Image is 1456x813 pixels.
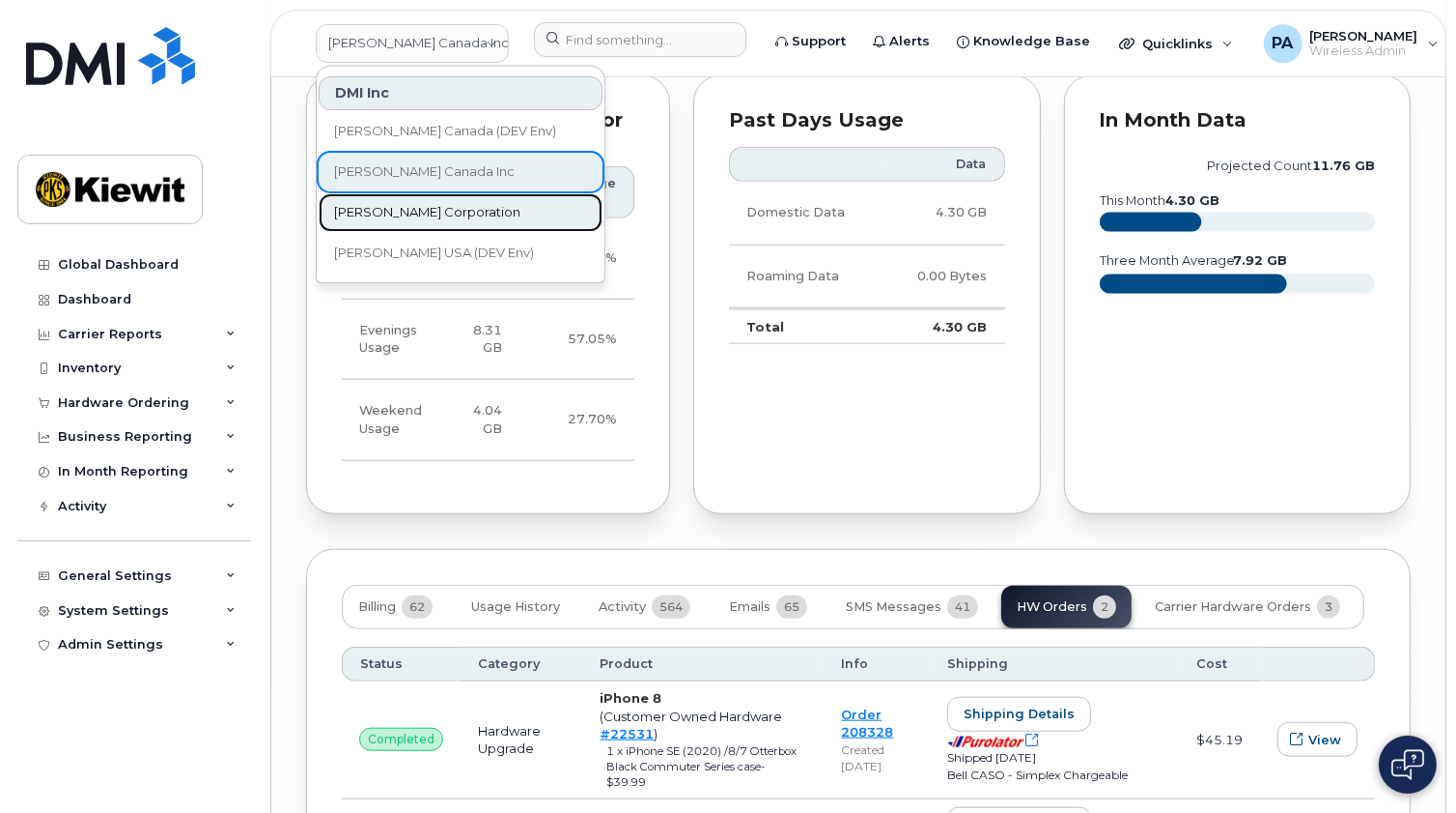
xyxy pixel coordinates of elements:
[601,709,604,724] span: (
[1099,193,1219,208] text: this month
[358,599,396,615] span: Billing
[534,22,746,57] input: Find something...
[601,655,654,673] span: Product
[1317,595,1340,619] span: 3
[1273,32,1294,55] span: PA
[947,767,1162,783] div: Bell CASO - Simplex Chargeable
[471,599,560,615] span: Usage History
[947,733,1040,748] a: Open shipping details in new tab
[519,300,634,381] td: 57.05%
[889,32,930,51] span: Alerts
[360,655,403,673] span: Status
[1100,111,1376,131] div: In Month Data
[859,22,943,61] a: Alerts
[1312,159,1375,173] tspan: 11.76 GB
[461,682,583,798] td: Hardware Upgrade
[973,32,1090,51] span: Knowledge Base
[359,728,443,751] div: null&#013;
[334,162,515,182] span: [PERSON_NAME] Canada Inc
[964,705,1075,723] span: Shipping details
[1310,44,1418,59] span: Wireless Admin
[729,599,770,615] span: Emails
[402,595,433,619] span: 62
[1250,24,1452,63] div: Paul Andrews
[334,244,534,263] span: [PERSON_NAME] USA (DEV Env)
[883,182,1004,245] td: 4.30 GB
[368,731,434,748] span: completed
[478,655,540,673] span: Category
[883,308,1004,345] td: 4.30 GB
[1277,722,1358,757] button: View
[776,595,807,619] span: 65
[846,599,941,615] span: SMS Messages
[319,234,602,273] a: [PERSON_NAME] USA (DEV Env)
[652,595,690,619] span: 564
[883,246,1004,308] td: 0.00 Bytes
[316,24,509,63] a: Kiewit Canada Inc
[342,300,634,381] tr: Weekdays from 6:00pm to 8:00am
[601,726,655,741] a: #22531
[1207,159,1375,173] text: projected count
[319,112,602,151] a: [PERSON_NAME] Canada (DEV Env)
[1179,682,1260,798] td: $45.19
[334,122,556,141] span: [PERSON_NAME] Canada (DEV Env)
[841,655,868,673] span: Info
[439,380,519,461] td: 4.04 GB
[1106,24,1246,63] div: Quicklinks
[841,707,893,740] a: Order 208328
[342,380,634,461] tr: Friday from 6:00pm to Monday 8:00am
[655,726,658,741] span: )
[439,300,519,381] td: 8.31 GB
[841,741,911,774] div: Created [DATE]
[883,147,1004,182] th: Data
[1099,253,1235,268] text: three month average
[1165,193,1219,208] tspan: 4.30 GB
[1391,749,1424,780] img: Open chat
[729,182,883,245] td: Domestic Data
[599,599,646,615] span: Activity
[319,193,602,232] a: [PERSON_NAME] Corporation
[604,709,783,724] span: Customer Owned Hardware
[729,308,883,345] td: Total
[319,153,602,191] a: [PERSON_NAME] Canada Inc
[947,595,978,619] span: 41
[1142,36,1213,51] span: Quicklinks
[601,690,662,706] strong: iPhone 8
[729,246,883,308] td: Roaming Data
[1155,599,1311,615] span: Carrier Hardware Orders
[606,743,806,791] div: 1 x iPhone SE (2020) /8/7 Otterbox Black Commuter Series case
[1196,655,1227,673] span: Cost
[606,760,765,789] span: - $39.99
[947,736,1024,748] img: purolator-9dc0d6913a5419968391dc55414bb4d415dd17fc9089aa56d78149fa0af40473.png
[1310,28,1418,44] span: [PERSON_NAME]
[947,749,1162,766] div: Shipped [DATE]
[943,22,1104,61] a: Knowledge Base
[342,380,439,461] td: Weekend Usage
[334,203,520,222] span: [PERSON_NAME] Corporation
[1233,253,1287,268] text: 7.92 GB
[762,22,859,61] a: Support
[947,655,1008,673] span: Shipping
[947,697,1091,732] button: Shipping details
[1308,731,1341,749] span: View
[342,300,439,381] td: Evenings Usage
[519,380,634,461] td: 27.70%
[319,76,602,110] div: DMI Inc
[792,32,846,51] span: Support
[729,111,1005,131] div: Past Days Usage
